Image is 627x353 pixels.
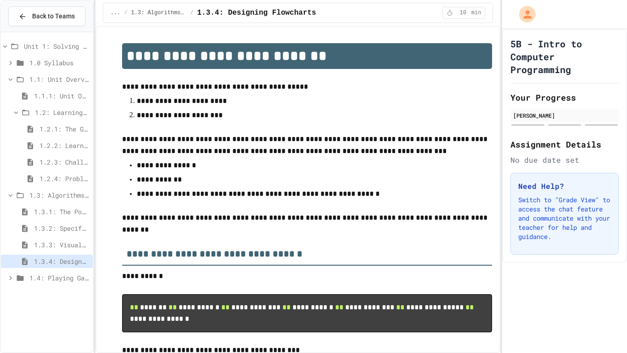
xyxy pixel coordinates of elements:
[513,111,616,120] div: [PERSON_NAME]
[34,256,89,266] span: 1.3.4: Designing Flowcharts
[35,108,89,117] span: 1.2: Learning to Solve Hard Problems
[510,154,619,165] div: No due date set
[518,195,611,241] p: Switch to "Grade View" to access the chat feature and communicate with your teacher for help and ...
[32,11,75,21] span: Back to Teams
[471,9,481,17] span: min
[34,91,89,101] span: 1.1.1: Unit Overview
[510,138,619,151] h2: Assignment Details
[456,9,470,17] span: 10
[111,9,121,17] span: ...
[510,37,619,76] h1: 5B - Intro to Computer Programming
[29,58,89,68] span: 1.0 Syllabus
[509,4,538,25] div: My Account
[39,141,89,150] span: 1.2.2: Learning to Solve Hard Problems
[510,91,619,104] h2: Your Progress
[34,240,89,250] span: 1.3.3: Visualizing Logic with Flowcharts
[34,207,89,216] span: 1.3.1: The Power of Algorithms
[29,190,89,200] span: 1.3: Algorithms - from Pseudocode to Flowcharts
[29,273,89,283] span: 1.4: Playing Games
[39,124,89,134] span: 1.2.1: The Growth Mindset
[24,41,89,51] span: Unit 1: Solving Problems in Computer Science
[39,157,89,167] span: 1.2.3: Challenge Problem - The Bridge
[197,7,316,18] span: 1.3.4: Designing Flowcharts
[131,9,187,17] span: 1.3: Algorithms - from Pseudocode to Flowcharts
[518,181,611,192] h3: Need Help?
[190,9,193,17] span: /
[29,74,89,84] span: 1.1: Unit Overview
[34,223,89,233] span: 1.3.2: Specifying Ideas with Pseudocode
[124,9,127,17] span: /
[39,174,89,183] span: 1.2.4: Problem Solving Practice
[8,6,85,26] button: Back to Teams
